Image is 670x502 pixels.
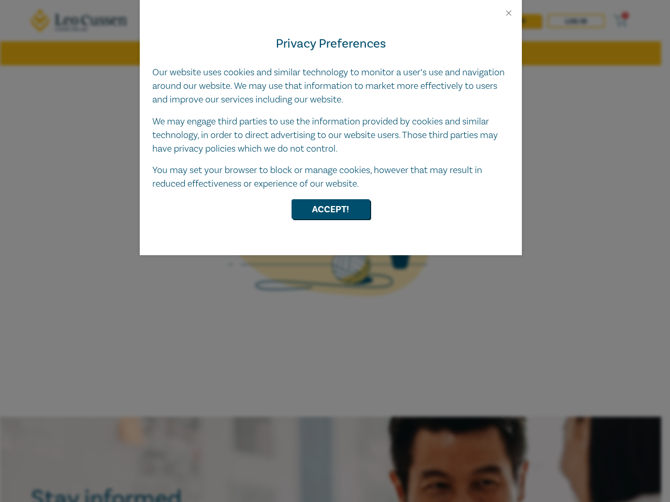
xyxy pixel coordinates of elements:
p: We may engage third parties to use the information provided by cookies and similar technology, in... [152,115,509,156]
h4: Privacy Preferences [152,35,509,53]
button: Accept! [292,199,370,219]
p: You may set your browser to block or manage cookies, however that may result in reduced effective... [152,164,509,191]
p: Our website uses cookies and similar technology to monitor a user’s use and navigation around our... [152,66,509,107]
button: Close [504,8,513,18]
